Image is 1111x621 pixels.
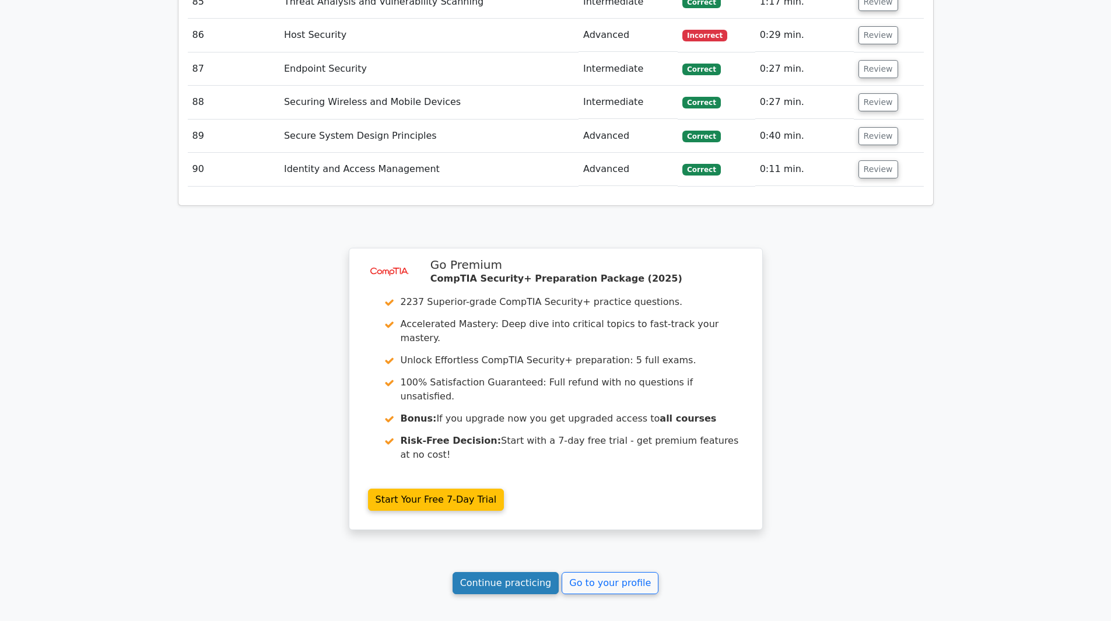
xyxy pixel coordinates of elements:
td: 90 [188,153,279,186]
td: Securing Wireless and Mobile Devices [279,86,579,119]
td: Secure System Design Principles [279,120,579,153]
span: Correct [682,64,720,75]
button: Review [858,160,898,178]
span: Incorrect [682,30,727,41]
td: Advanced [579,19,678,52]
td: Advanced [579,120,678,153]
button: Review [858,60,898,78]
td: 0:27 min. [755,52,854,86]
button: Review [858,127,898,145]
td: Endpoint Security [279,52,579,86]
td: 86 [188,19,279,52]
td: Identity and Access Management [279,153,579,186]
td: 87 [188,52,279,86]
a: Continue practicing [453,572,559,594]
span: Correct [682,97,720,108]
td: Intermediate [579,86,678,119]
td: Host Security [279,19,579,52]
td: 0:40 min. [755,120,854,153]
td: 89 [188,120,279,153]
span: Correct [682,131,720,142]
td: 88 [188,86,279,119]
button: Review [858,26,898,44]
span: Correct [682,164,720,176]
a: Go to your profile [562,572,658,594]
td: 0:29 min. [755,19,854,52]
a: Start Your Free 7-Day Trial [368,489,504,511]
button: Review [858,93,898,111]
td: Advanced [579,153,678,186]
td: 0:11 min. [755,153,854,186]
td: Intermediate [579,52,678,86]
td: 0:27 min. [755,86,854,119]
